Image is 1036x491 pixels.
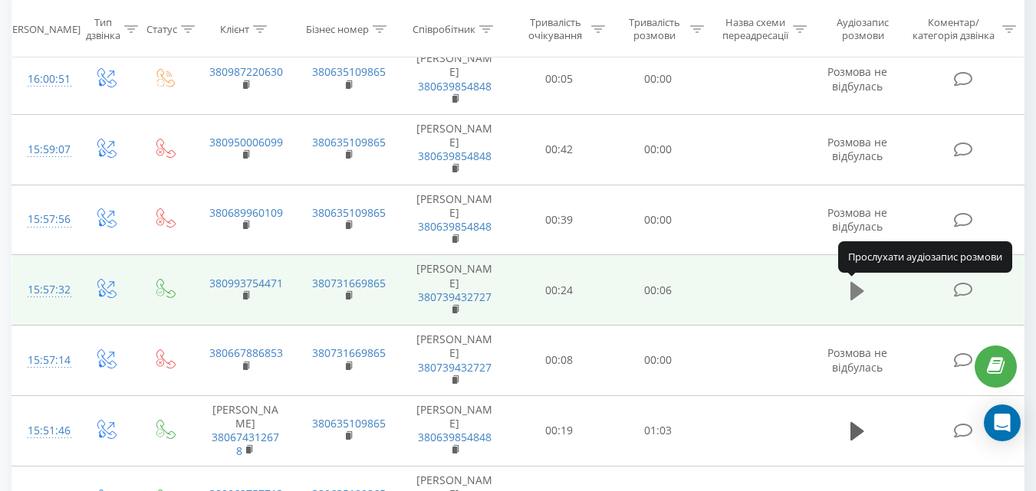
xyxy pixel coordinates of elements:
a: 380950006099 [209,135,283,149]
div: 15:59:07 [28,135,60,165]
div: Назва схеми переадресації [722,16,789,42]
td: 00:00 [609,44,708,115]
a: 380635109865 [312,135,386,149]
a: 380731669865 [312,345,386,360]
span: Розмова не відбулась [827,64,887,93]
div: Бізнес номер [306,22,369,35]
a: 380639854848 [418,79,492,93]
span: Розмова не відбулась [827,345,887,374]
div: 15:57:14 [28,345,60,375]
td: 00:00 [609,326,708,396]
a: 380739432727 [418,360,492,375]
div: Статус [146,22,177,35]
td: 01:03 [609,395,708,466]
div: Тип дзвінка [86,16,120,42]
div: Співробітник [413,22,475,35]
td: 00:24 [510,255,609,326]
a: 380635109865 [312,64,386,79]
div: Коментар/категорія дзвінка [909,16,998,42]
td: 00:06 [609,255,708,326]
div: Прослухати аудіозапис розмови [838,241,1012,272]
td: [PERSON_NAME] [400,114,510,185]
a: 380674312678 [212,430,279,458]
a: 380639854848 [418,149,492,163]
div: 15:51:46 [28,416,60,446]
td: [PERSON_NAME] [400,44,510,115]
span: Розмова не відбулась [827,205,887,234]
td: 00:00 [609,114,708,185]
a: 380739432727 [418,290,492,304]
a: 380639854848 [418,430,492,444]
td: [PERSON_NAME] [194,395,297,466]
div: Аудіозапис розмови [824,16,902,42]
td: 00:00 [609,185,708,255]
td: [PERSON_NAME] [400,255,510,326]
span: Розмова не відбулась [827,135,887,163]
td: 00:05 [510,44,609,115]
a: 380987220630 [209,64,283,79]
div: [PERSON_NAME] [3,22,81,35]
td: [PERSON_NAME] [400,185,510,255]
a: 380667886853 [209,345,283,360]
td: [PERSON_NAME] [400,326,510,396]
td: [PERSON_NAME] [400,395,510,466]
a: 380635109865 [312,205,386,220]
td: 00:19 [510,395,609,466]
td: 00:42 [510,114,609,185]
div: 15:57:32 [28,275,60,305]
td: 00:08 [510,326,609,396]
a: 380639854848 [418,219,492,234]
div: Open Intercom Messenger [984,404,1021,441]
div: Тривалість розмови [623,16,686,42]
div: 15:57:56 [28,205,60,234]
div: 16:00:51 [28,64,60,94]
td: 00:39 [510,185,609,255]
div: Клієнт [220,22,249,35]
a: 380689960109 [209,205,283,220]
a: 380993754471 [209,276,283,290]
div: Тривалість очікування [524,16,587,42]
a: 380635109865 [312,416,386,430]
a: 380731669865 [312,276,386,290]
